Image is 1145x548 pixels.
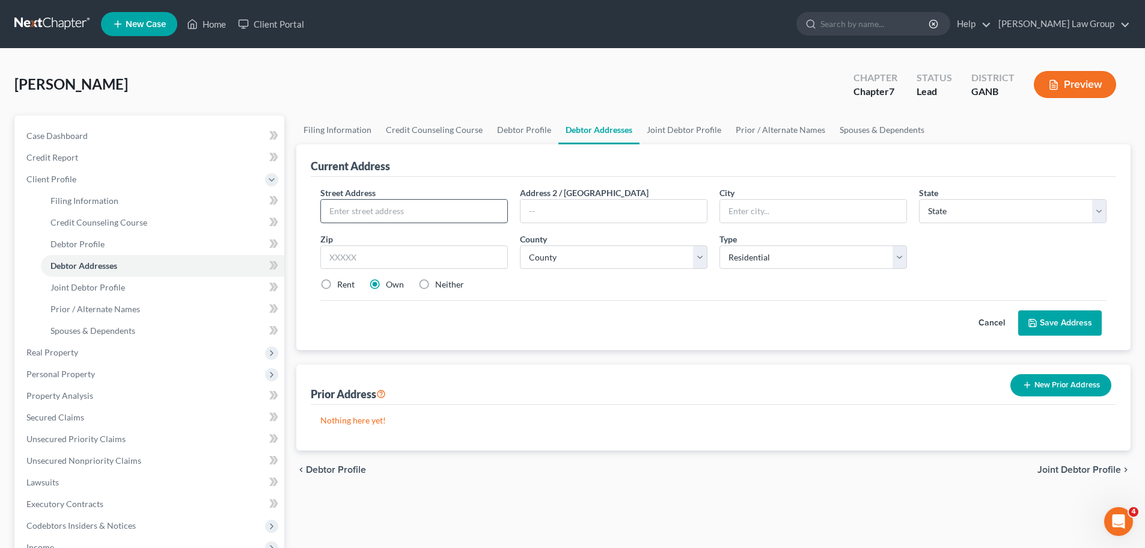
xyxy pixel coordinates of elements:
a: Debtor Profile [41,233,284,255]
div: Current Address [311,159,390,173]
div: Lead [917,85,952,99]
button: New Prior Address [1010,374,1111,396]
a: Property Analysis [17,385,284,407]
span: Zip [320,234,333,244]
a: Debtor Addresses [558,115,640,144]
button: Save Address [1018,310,1102,336]
span: Unsecured Nonpriority Claims [26,455,141,466]
span: Client Profile [26,174,76,184]
span: Credit Counseling Course [50,217,147,227]
div: Chapter [853,71,897,85]
a: Executory Contracts [17,493,284,515]
div: Status [917,71,952,85]
span: Property Analysis [26,390,93,401]
span: Debtor Profile [50,239,105,249]
span: Real Property [26,347,78,357]
span: 7 [889,85,894,97]
span: Street Address [320,188,376,198]
a: Lawsuits [17,472,284,493]
span: Lawsuits [26,477,59,487]
a: Client Portal [232,13,310,35]
input: Search by name... [820,13,930,35]
a: Credit Report [17,147,284,168]
span: Joint Debtor Profile [50,282,125,292]
span: Debtor Profile [306,465,366,475]
a: Spouses & Dependents [832,115,932,144]
div: District [971,71,1015,85]
input: Enter city... [720,200,906,223]
a: Filing Information [296,115,379,144]
label: Address 2 / [GEOGRAPHIC_DATA] [520,186,649,199]
button: chevron_left Debtor Profile [296,465,366,475]
span: Filing Information [50,195,118,206]
label: Own [386,279,404,291]
p: Nothing here yet! [320,414,1107,426]
a: Case Dashboard [17,125,284,147]
span: Unsecured Priority Claims [26,434,126,444]
iframe: Intercom live chat [1104,507,1133,536]
span: City [719,188,734,198]
a: Unsecured Priority Claims [17,428,284,450]
a: Prior / Alternate Names [728,115,832,144]
span: State [919,188,938,198]
a: Filing Information [41,190,284,212]
label: Neither [435,279,464,291]
input: XXXXX [320,245,508,269]
span: Secured Claims [26,412,84,422]
span: Joint Debtor Profile [1037,465,1121,475]
a: Joint Debtor Profile [640,115,728,144]
label: Type [719,233,737,245]
span: County [520,234,547,244]
button: Joint Debtor Profile chevron_right [1037,465,1131,475]
span: Codebtors Insiders & Notices [26,520,136,531]
div: Prior Address [311,387,386,401]
span: Case Dashboard [26,131,88,141]
a: Debtor Addresses [41,255,284,277]
a: Debtor Profile [490,115,558,144]
button: Cancel [965,311,1018,335]
a: Unsecured Nonpriority Claims [17,450,284,472]
a: Help [951,13,991,35]
a: Spouses & Dependents [41,320,284,342]
span: Executory Contracts [26,499,103,509]
span: Prior / Alternate Names [50,304,140,314]
span: Debtor Addresses [50,260,117,271]
a: Joint Debtor Profile [41,277,284,298]
button: Preview [1034,71,1116,98]
span: Personal Property [26,369,95,379]
span: Credit Report [26,152,78,162]
a: Prior / Alternate Names [41,298,284,320]
span: [PERSON_NAME] [14,75,128,93]
a: [PERSON_NAME] Law Group [992,13,1130,35]
a: Credit Counseling Course [41,212,284,233]
input: Enter street address [321,200,507,223]
label: Rent [337,279,355,291]
i: chevron_right [1121,465,1131,475]
span: New Case [126,20,166,29]
div: Chapter [853,85,897,99]
a: Secured Claims [17,407,284,428]
div: GANB [971,85,1015,99]
input: -- [521,200,707,223]
span: 4 [1129,507,1138,517]
a: Home [181,13,232,35]
i: chevron_left [296,465,306,475]
span: Spouses & Dependents [50,325,135,336]
a: Credit Counseling Course [379,115,490,144]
